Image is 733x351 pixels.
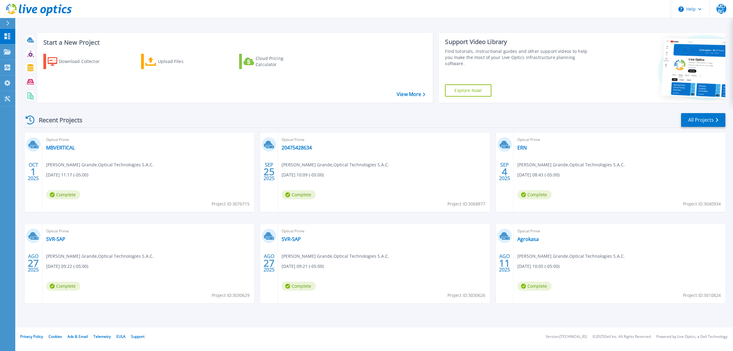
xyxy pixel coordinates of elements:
a: Ads & Email [67,334,88,339]
a: Agrokasa [517,236,539,242]
div: AGO 2025 [499,252,510,274]
li: © 2025 Dell Inc. All Rights Reserved [593,335,651,339]
span: Complete [517,282,552,291]
a: Cloud Pricing Calculator [239,54,307,69]
a: Cookies [49,334,62,339]
span: [DATE] 09:22 (-05:00) [46,263,88,270]
a: Explore Now! [445,84,491,97]
span: Project ID: 3040934 [683,201,721,207]
span: [DATE] 11:17 (-05:00) [46,172,88,178]
span: Optical Prime [517,136,722,143]
span: 25 [264,169,275,174]
span: Complete [46,282,80,291]
span: MDBG [717,4,726,14]
span: [DATE] 10:09 (-05:00) [282,172,324,178]
span: Optical Prime [46,136,250,143]
span: Project ID: 3030626 [447,292,485,299]
span: Complete [46,190,80,199]
span: 27 [264,260,275,266]
span: [PERSON_NAME] Grande , Optical Technologies S.A.C. [46,253,154,260]
span: Complete [517,190,552,199]
span: Optical Prime [282,136,486,143]
h3: Start a New Project [43,39,425,46]
a: Upload Files [141,54,209,69]
div: Download Collector [59,55,108,68]
a: All Projects [681,113,725,127]
div: OCT 2025 [27,161,39,183]
span: 4 [502,169,507,174]
a: Privacy Policy [20,334,43,339]
div: AGO 2025 [27,252,39,274]
span: Project ID: 3068877 [447,201,485,207]
span: Project ID: 3030629 [212,292,250,299]
span: [DATE] 10:05 (-05:00) [517,263,560,270]
span: 27 [28,260,39,266]
a: SVR-SAP [282,236,301,242]
a: View More [397,91,425,97]
span: 11 [499,260,510,266]
li: Version: [TECHNICAL_ID] [546,335,587,339]
a: Support [131,334,144,339]
div: SEP 2025 [263,161,275,183]
span: [PERSON_NAME] Grande , Optical Technologies S.A.C. [282,161,389,168]
span: [PERSON_NAME] Grande , Optical Technologies S.A.C. [517,253,625,260]
a: Download Collector [43,54,111,69]
div: Support Video Library [445,38,593,46]
span: Optical Prime [517,228,722,235]
span: [DATE] 08:43 (-05:00) [517,172,560,178]
span: [PERSON_NAME] Grande , Optical Technologies S.A.C. [282,253,389,260]
a: EULA [116,334,126,339]
a: SVR-SAP [46,236,65,242]
a: MBVERTICAL [46,145,75,151]
span: [PERSON_NAME] Grande , Optical Technologies S.A.C. [46,161,154,168]
span: Complete [282,190,316,199]
div: Recent Projects [24,113,91,127]
a: 20475428634 [282,145,312,151]
span: [DATE] 09:21 (-05:00) [282,263,324,270]
span: Optical Prime [46,228,250,235]
li: Powered by Live Optics, a Dell Technology [656,335,728,339]
div: Find tutorials, instructional guides and other support videos to help you make the most of your L... [445,48,593,67]
div: Cloud Pricing Calculator [256,55,305,68]
span: [PERSON_NAME] Grande , Optical Technologies S.A.C. [517,161,625,168]
div: Upload Files [158,55,207,68]
div: SEP 2025 [499,161,510,183]
a: ERN [517,145,527,151]
span: 1 [31,169,36,174]
span: Project ID: 3010824 [683,292,721,299]
a: Telemetry [93,334,111,339]
span: Project ID: 3076715 [212,201,250,207]
span: Optical Prime [282,228,486,235]
span: Complete [282,282,316,291]
div: AGO 2025 [263,252,275,274]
